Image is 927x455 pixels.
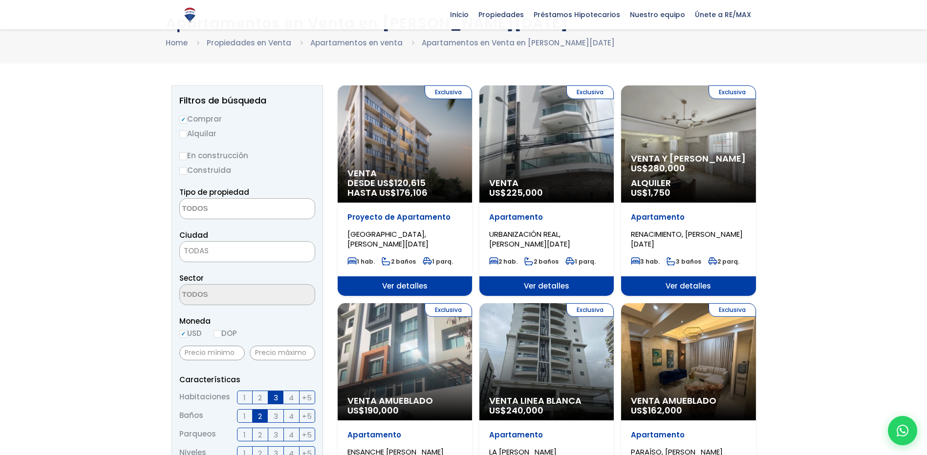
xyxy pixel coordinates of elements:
span: TODAS [184,246,209,256]
label: DOP [214,327,237,339]
span: +5 [302,410,312,422]
p: Características [179,373,315,386]
span: Exclusiva [566,85,614,99]
span: 280,000 [648,162,685,174]
span: US$ [489,186,543,199]
span: 240,000 [506,404,543,416]
span: Exclusiva [709,303,756,317]
label: En construcción [179,149,315,162]
span: RENACIMIENTO, [PERSON_NAME][DATE] [631,229,743,249]
input: Construida [179,167,187,175]
span: Exclusiva [566,303,614,317]
span: Ver detalles [479,276,614,296]
span: TODAS [180,244,315,258]
span: Tipo de propiedad [179,187,249,197]
a: Apartamentos en venta [310,38,403,48]
span: 2 baños [382,257,416,266]
span: HASTA US$ [347,188,462,198]
span: DESDE US$ [347,178,462,198]
span: Alquiler [631,178,746,188]
span: Nuestro equipo [625,7,690,22]
a: Exclusiva Venta DESDE US$120,615 HASTA US$176,106 Proyecto de Apartamento [GEOGRAPHIC_DATA], [PER... [338,85,472,296]
span: Ver detalles [621,276,755,296]
label: USD [179,327,202,339]
input: Precio máximo [250,346,315,360]
p: Apartamento [489,430,604,440]
span: Exclusiva [425,85,472,99]
span: 1 [243,429,246,441]
span: US$ [631,186,670,199]
span: 3 [274,410,278,422]
span: 2 [258,410,262,422]
span: Venta Amueblado [347,396,462,406]
h1: Apartamentos en Venta en [PERSON_NAME][DATE] [166,15,762,32]
span: 1 hab. [347,257,375,266]
li: Apartamentos en Venta en [PERSON_NAME][DATE] [422,37,615,49]
span: 162,000 [648,404,682,416]
span: +5 [302,429,312,441]
input: DOP [214,330,221,338]
span: US$ [347,404,399,416]
span: 1 parq. [423,257,453,266]
span: 120,615 [394,177,426,189]
span: 4 [289,429,294,441]
input: USD [179,330,187,338]
span: Propiedades [474,7,529,22]
span: Inicio [445,7,474,22]
p: Proyecto de Apartamento [347,212,462,222]
span: Moneda [179,315,315,327]
span: Parqueos [179,428,216,441]
span: Venta [489,178,604,188]
span: 2 [258,392,262,404]
span: Únete a RE/MAX [690,7,756,22]
textarea: Search [180,285,275,306]
span: 1 [243,410,246,422]
span: Ver detalles [338,276,472,296]
p: Apartamento [631,212,746,222]
a: Exclusiva Venta US$225,000 Apartamento URBANIZACIÓN REAL, [PERSON_NAME][DATE] 2 hab. 2 baños 1 pa... [479,85,614,296]
span: 1 parq. [565,257,596,266]
span: 2 [258,429,262,441]
p: Apartamento [489,212,604,222]
span: Préstamos Hipotecarios [529,7,625,22]
span: 2 hab. [489,257,517,266]
input: En construcción [179,152,187,160]
span: 4 [289,410,294,422]
span: US$ [631,162,685,174]
span: Venta Linea Blanca [489,396,604,406]
span: US$ [631,404,682,416]
input: Comprar [179,116,187,124]
textarea: Search [180,199,275,220]
span: 190,000 [365,404,399,416]
span: Sector [179,273,204,283]
span: 3 [274,392,278,404]
span: 225,000 [506,186,543,199]
img: Logo de REMAX [181,6,198,23]
input: Precio mínimo [179,346,245,360]
span: 3 hab. [631,257,660,266]
span: 1 [243,392,246,404]
span: Exclusiva [425,303,472,317]
span: Venta [347,168,462,178]
span: Habitaciones [179,391,230,404]
span: Exclusiva [709,85,756,99]
label: Construida [179,164,315,176]
a: Exclusiva Venta y [PERSON_NAME] US$280,000 Alquiler US$1,750 Apartamento RENACIMIENTO, [PERSON_NA... [621,85,755,296]
a: Home [166,38,188,48]
span: 176,106 [396,186,428,199]
span: 2 baños [524,257,559,266]
a: Propiedades en Venta [207,38,291,48]
label: Alquilar [179,127,315,140]
span: 1,750 [648,186,670,199]
span: Venta y [PERSON_NAME] [631,154,746,164]
span: 3 [274,429,278,441]
h2: Filtros de búsqueda [179,96,315,105]
span: URBANIZACIÓN REAL, [PERSON_NAME][DATE] [489,229,570,249]
span: Ciudad [179,230,208,240]
input: Alquilar [179,130,187,138]
span: Baños [179,409,203,423]
p: Apartamento [347,430,462,440]
span: 2 parq. [708,257,739,266]
span: 4 [289,392,294,404]
span: 3 baños [667,257,701,266]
